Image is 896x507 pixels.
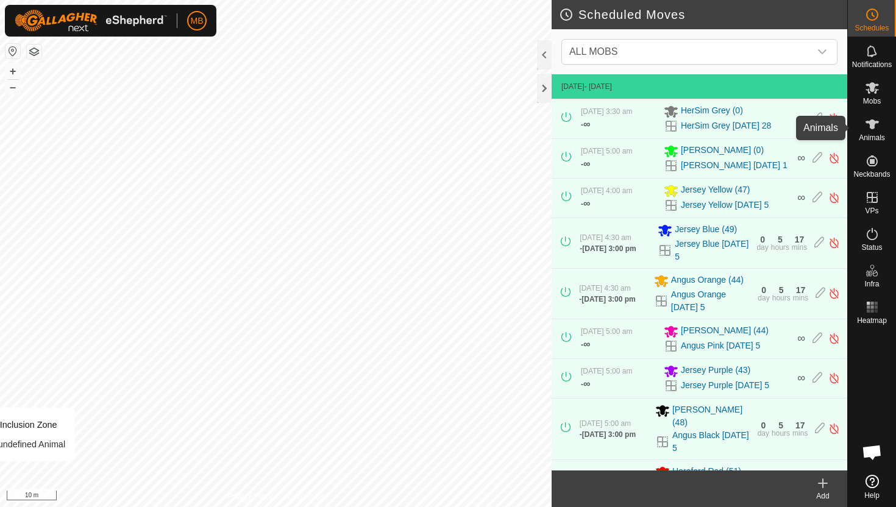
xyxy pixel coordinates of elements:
[797,372,805,384] span: ∞
[859,134,885,141] span: Animals
[681,364,750,378] span: Jersey Purple (43)
[672,403,750,429] span: [PERSON_NAME] (48)
[828,236,840,249] img: Turn off schedule move
[681,199,769,211] a: Jersey Yellow [DATE] 5
[564,40,810,64] span: ALL MOBS
[828,287,840,300] img: Turn off schedule move
[798,491,847,502] div: Add
[758,294,769,302] div: day
[681,144,764,158] span: [PERSON_NAME] (0)
[581,107,632,116] span: [DATE] 3:30 am
[761,286,766,294] div: 0
[828,112,840,125] img: Turn off schedule move
[580,429,636,440] div: -
[671,274,744,288] span: Angus Orange (44)
[864,492,880,499] span: Help
[861,244,882,251] span: Status
[581,196,590,211] div: -
[828,191,840,204] img: Turn off schedule move
[580,233,631,242] span: [DATE] 4:30 am
[852,61,892,68] span: Notifications
[828,372,840,385] img: Turn off schedule move
[864,280,879,288] span: Infra
[582,430,636,439] span: [DATE] 3:00 pm
[580,419,631,428] span: [DATE] 5:00 am
[583,119,590,129] span: ∞
[675,238,749,263] a: Jersey Blue [DATE] 5
[672,429,750,455] a: Angus Black [DATE] 5
[828,422,840,435] img: Turn off schedule move
[227,491,273,502] a: Privacy Policy
[681,183,750,198] span: Jersey Yellow (47)
[793,294,808,302] div: mins
[865,207,878,214] span: VPs
[778,235,783,244] div: 5
[797,332,805,344] span: ∞
[848,470,896,504] a: Help
[583,198,590,208] span: ∞
[581,186,632,195] span: [DATE] 4:00 am
[585,82,612,91] span: - [DATE]
[863,97,881,105] span: Mobs
[561,82,585,91] span: [DATE]
[671,288,751,314] a: Angus Orange [DATE] 5
[27,44,41,59] button: Map Layers
[581,295,635,303] span: [DATE] 3:00 pm
[797,191,805,204] span: ∞
[15,10,167,32] img: Gallagher Logo
[5,44,20,58] button: Reset Map
[569,46,617,57] span: ALL MOBS
[796,286,806,294] div: 17
[579,284,630,292] span: [DATE] 4:30 am
[5,80,20,94] button: –
[853,171,890,178] span: Neckbands
[581,327,632,336] span: [DATE] 5:00 am
[828,152,840,165] img: Turn off schedule move
[756,244,768,251] div: day
[583,378,590,389] span: ∞
[581,337,590,352] div: -
[797,112,805,124] span: ∞
[581,157,590,171] div: -
[681,324,769,339] span: [PERSON_NAME] (44)
[828,332,840,345] img: Turn off schedule move
[795,235,805,244] div: 17
[675,223,737,238] span: Jersey Blue (49)
[581,367,632,375] span: [DATE] 5:00 am
[681,379,769,392] a: Jersey Purple [DATE] 5
[583,158,590,169] span: ∞
[672,465,741,480] span: Hereford Red (51)
[583,339,590,349] span: ∞
[810,40,834,64] div: dropdown trigger
[792,244,807,251] div: mins
[855,24,889,32] span: Schedules
[579,294,635,305] div: -
[581,117,590,132] div: -
[681,159,788,172] a: [PERSON_NAME] [DATE] 1
[857,317,887,324] span: Heatmap
[795,421,805,430] div: 17
[288,491,324,502] a: Contact Us
[792,430,808,437] div: mins
[582,244,636,253] span: [DATE] 3:00 pm
[772,430,790,437] div: hours
[761,421,766,430] div: 0
[854,434,891,470] div: Open chat
[581,377,590,391] div: -
[581,147,632,155] span: [DATE] 5:00 am
[580,243,636,254] div: -
[191,15,204,27] span: MB
[778,421,783,430] div: 5
[760,235,765,244] div: 0
[681,339,760,352] a: Angus Pink [DATE] 5
[559,7,847,22] h2: Scheduled Moves
[771,244,789,251] div: hours
[681,119,771,132] a: HerSim Grey [DATE] 28
[5,64,20,79] button: +
[681,104,743,119] span: HerSim Grey (0)
[779,286,784,294] div: 5
[758,430,769,437] div: day
[797,152,805,164] span: ∞
[772,294,791,302] div: hours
